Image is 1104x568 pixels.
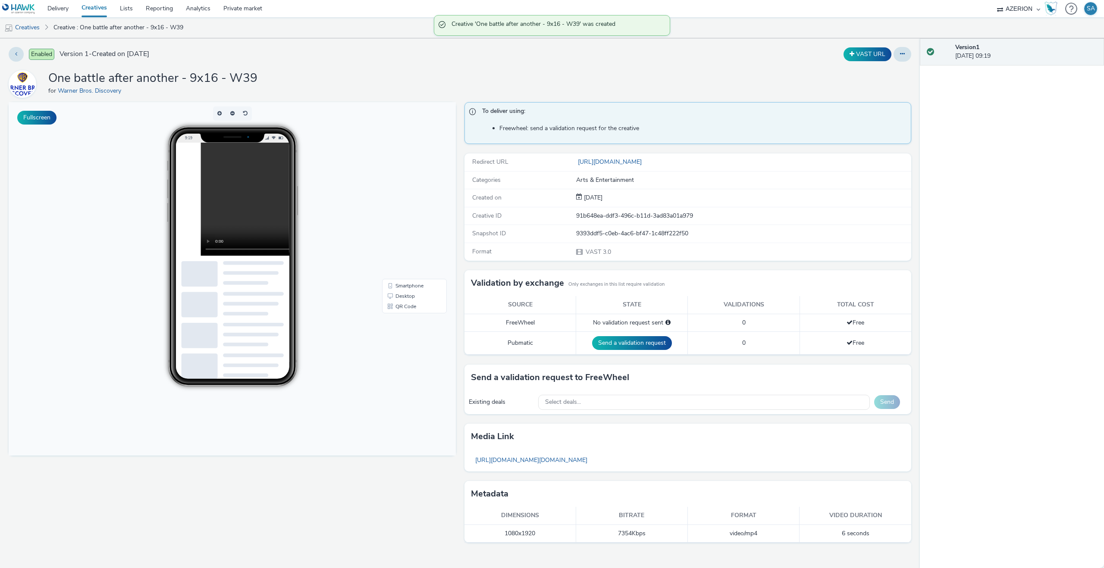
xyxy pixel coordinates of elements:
[582,193,602,202] div: Creation 09 September 2025, 09:19
[49,17,188,38] a: Creative : One battle after another - 9x16 - W39
[847,318,864,327] span: Free
[955,43,1097,61] div: [DATE] 09:19
[472,176,501,184] span: Categories
[17,111,56,125] button: Fullscreen
[582,193,602,202] span: [DATE]
[471,277,564,290] h3: Validation by exchange
[375,178,436,189] li: Smartphone
[29,49,54,60] span: Enabled
[10,72,35,97] img: Warner Bros. Discovery
[472,193,502,202] span: Created on
[1044,2,1061,16] a: Hawk Academy
[847,339,864,347] span: Free
[499,124,907,133] li: Freewheel: send a validation request for the creative
[576,212,911,220] div: 91b648ea-ddf3-496c-b11d-3ad83a01a979
[1044,2,1057,16] img: Hawk Academy
[576,507,688,524] th: Bitrate
[800,296,911,314] th: Total cost
[742,318,746,327] span: 0
[48,70,257,87] h1: One battle after another - 9x16 - W39
[472,247,492,256] span: Format
[48,87,58,95] span: for
[471,487,508,500] h3: Metadata
[576,525,688,543] td: 7354 Kbps
[464,525,576,543] td: 1080x1920
[1087,2,1095,15] div: SA
[841,47,894,61] div: Duplicate the creative as a VAST URL
[387,181,415,186] span: Smartphone
[452,20,661,31] span: Creative 'One battle after another - 9x16 - W39' was created
[955,43,979,51] strong: Version 1
[176,33,183,38] span: 9:19
[688,525,800,543] td: video/mp4
[464,332,576,355] td: Pubmatic
[472,229,506,237] span: Snapshot ID
[585,248,611,256] span: VAST 3.0
[665,318,671,327] div: Please select a deal below and click on Send to send a validation request to FreeWheel.
[471,371,629,384] h3: Send a validation request to FreeWheel
[464,507,576,524] th: Dimensions
[9,80,40,88] a: Warner Bros. Discovery
[464,314,576,331] td: FreeWheel
[387,191,406,197] span: Desktop
[469,398,534,406] div: Existing deals
[688,296,800,314] th: Validations
[4,24,13,32] img: mobile
[471,452,592,468] a: [URL][DOMAIN_NAME][DOMAIN_NAME]
[576,176,911,184] div: Arts & Entertainment
[472,158,508,166] span: Redirect URL
[375,189,436,199] li: Desktop
[471,430,514,443] h3: Media link
[576,296,688,314] th: State
[482,107,903,118] span: To deliver using:
[844,47,891,61] button: VAST URL
[688,507,800,524] th: Format
[545,399,581,406] span: Select deals...
[375,199,436,209] li: QR Code
[742,339,746,347] span: 0
[576,229,911,238] div: 9393ddf5-c0eb-4ac6-bf47-1c48ff222f50
[580,318,683,327] div: No validation request sent
[2,3,35,14] img: undefined Logo
[800,507,911,524] th: Video duration
[874,395,900,409] button: Send
[800,525,911,543] td: 6 seconds
[464,296,576,314] th: Source
[576,158,645,166] a: [URL][DOMAIN_NAME]
[58,87,125,95] a: Warner Bros. Discovery
[568,281,665,288] small: Only exchanges in this list require validation
[472,212,502,220] span: Creative ID
[60,49,149,59] span: Version 1 - Created on [DATE]
[387,202,408,207] span: QR Code
[592,336,672,350] button: Send a validation request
